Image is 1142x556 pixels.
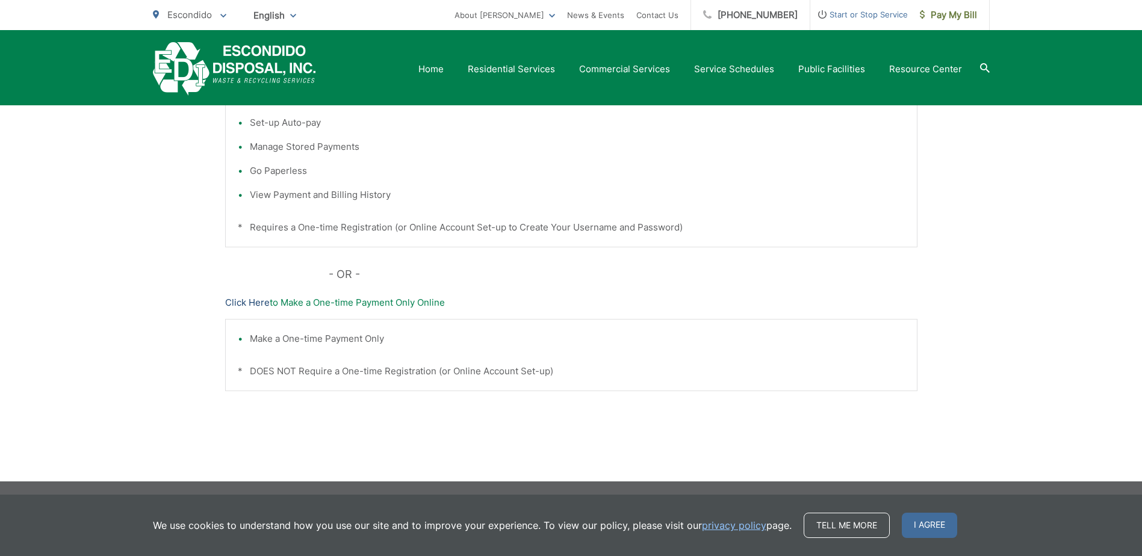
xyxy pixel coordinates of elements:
[418,62,444,76] a: Home
[153,42,316,96] a: EDCD logo. Return to the homepage.
[579,62,670,76] a: Commercial Services
[920,8,977,22] span: Pay My Bill
[244,5,305,26] span: English
[250,116,905,130] li: Set-up Auto-pay
[702,518,766,533] a: privacy policy
[225,295,917,310] p: to Make a One-time Payment Only Online
[153,518,792,533] p: We use cookies to understand how you use our site and to improve your experience. To view our pol...
[636,8,678,22] a: Contact Us
[238,364,905,378] p: * DOES NOT Require a One-time Registration (or Online Account Set-up)
[455,8,555,22] a: About [PERSON_NAME]
[238,220,905,235] p: * Requires a One-time Registration (or Online Account Set-up to Create Your Username and Password)
[804,513,890,538] a: Tell me more
[889,62,962,76] a: Resource Center
[225,295,270,310] a: Click Here
[250,140,905,154] li: Manage Stored Payments
[250,164,905,178] li: Go Paperless
[902,513,957,538] span: I agree
[167,9,212,20] span: Escondido
[567,8,624,22] a: News & Events
[329,265,917,283] p: - OR -
[694,62,774,76] a: Service Schedules
[250,188,905,202] li: View Payment and Billing History
[250,332,905,346] li: Make a One-time Payment Only
[468,62,555,76] a: Residential Services
[798,62,865,76] a: Public Facilities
